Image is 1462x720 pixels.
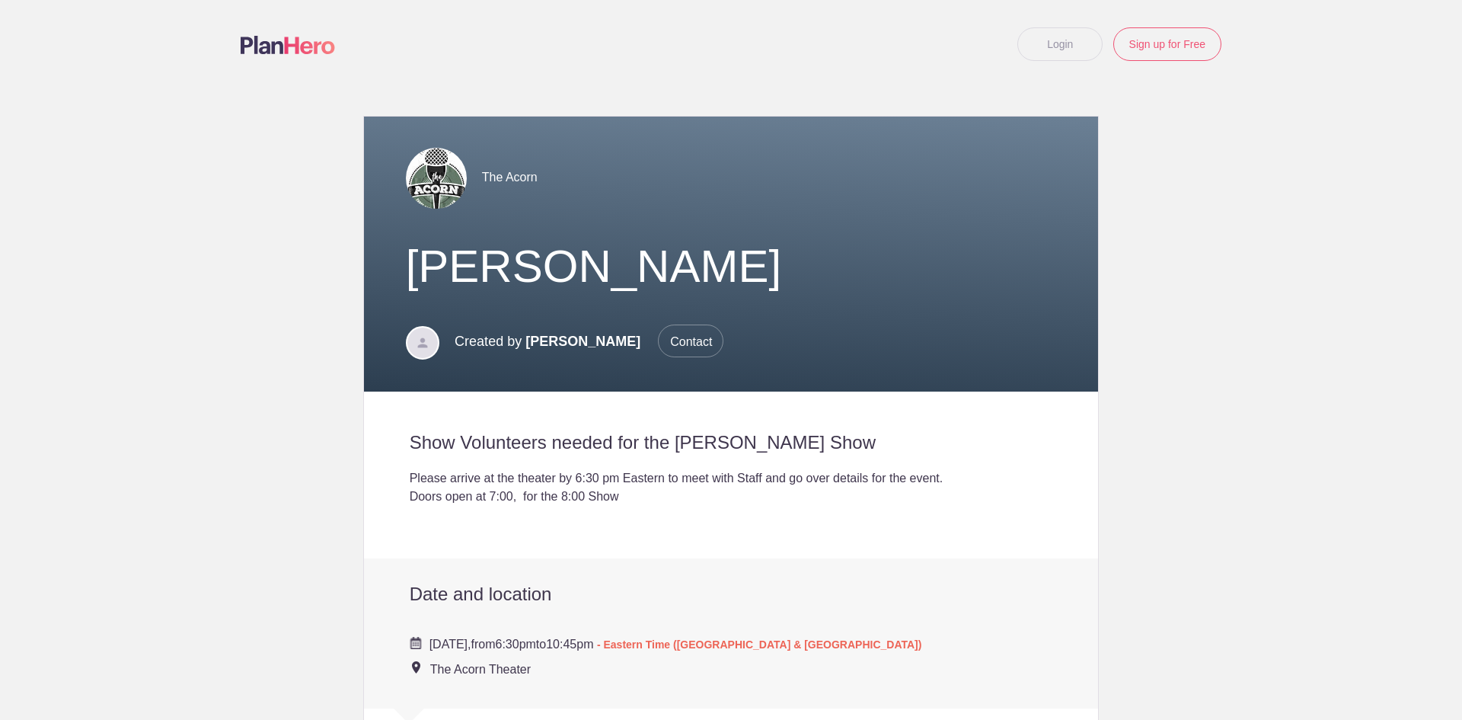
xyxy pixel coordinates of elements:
[495,638,535,651] span: 6:30pm
[525,334,640,349] span: [PERSON_NAME]
[455,325,723,358] p: Created by
[429,638,922,651] span: from to
[658,325,723,357] span: Contact
[410,431,1053,454] h2: Show Volunteers needed for the [PERSON_NAME] Show
[241,36,335,54] img: Logo main planhero
[597,638,922,651] span: - Eastern Time ([GEOGRAPHIC_DATA] & [GEOGRAPHIC_DATA])
[410,637,422,649] img: Cal purple
[410,583,1053,606] h2: Date and location
[410,469,1053,488] div: Please arrive at the theater by 6:30 pm Eastern to meet with Staff and go over details for the ev...
[1113,27,1221,61] a: Sign up for Free
[546,638,593,651] span: 10:45pm
[406,239,1057,294] h1: [PERSON_NAME]
[412,661,420,674] img: Event location
[406,147,1057,209] div: The Acorn
[1017,27,1103,61] a: Login
[406,148,467,209] img: Acorn logo small
[430,663,531,676] span: The Acorn Theater
[429,638,471,651] span: [DATE],
[406,326,439,360] img: Davatar
[410,488,1053,506] div: Doors open at 7:00, for the 8:00 Show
